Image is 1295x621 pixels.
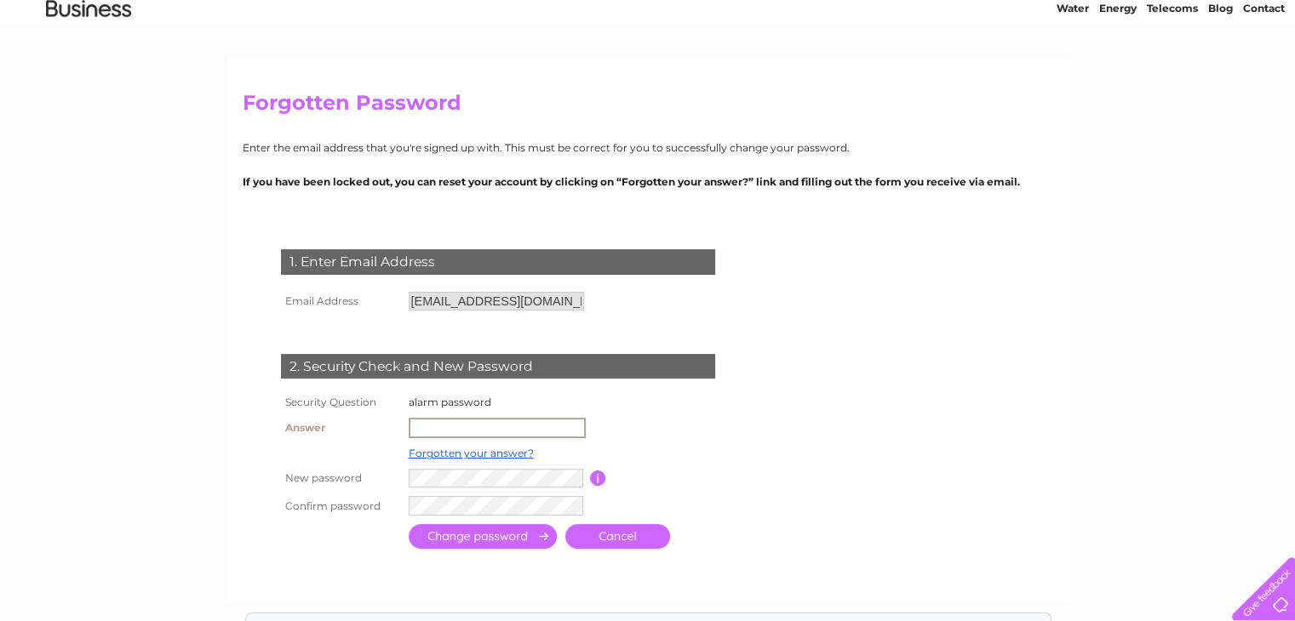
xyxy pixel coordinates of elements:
[243,174,1053,190] p: If you have been locked out, you can reset your account by clicking on “Forgotten your answer?” l...
[243,91,1053,123] h2: Forgotten Password
[1208,72,1233,85] a: Blog
[1243,72,1285,85] a: Contact
[409,447,534,459] a: Forgotten your answer?
[243,140,1053,156] p: Enter the email address that you're signed up with. This must be correct for you to successfully ...
[277,464,404,492] th: New password
[1147,72,1198,85] a: Telecoms
[281,249,715,275] div: 1. Enter Email Address
[974,9,1092,30] a: 0333 014 3131
[409,396,491,408] label: alarm password
[409,524,557,549] input: Submit
[1057,72,1089,85] a: Water
[277,391,404,413] th: Security Question
[277,413,404,442] th: Answer
[45,44,132,96] img: logo.png
[281,354,715,379] div: 2. Security Check and New Password
[565,524,670,549] a: Cancel
[590,470,606,486] input: Information
[1099,72,1137,85] a: Energy
[277,288,404,315] th: Email Address
[246,9,1051,83] div: Clear Business is a trading name of Verastar Limited (registered in [GEOGRAPHIC_DATA] No. 3667643...
[277,492,404,519] th: Confirm password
